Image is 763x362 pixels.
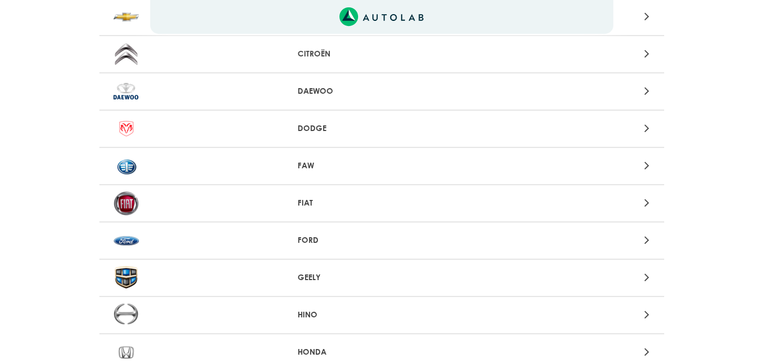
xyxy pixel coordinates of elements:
p: HINO [298,309,465,321]
p: HONDA [298,346,465,358]
a: Link al sitio de autolab [339,11,424,21]
img: DODGE [114,116,139,141]
img: FORD [114,228,139,253]
img: FIAT [114,191,139,216]
p: FORD [298,234,465,246]
p: GEELY [298,272,465,284]
p: DAEWOO [298,85,465,97]
img: FAW [114,154,139,178]
img: GEELY [114,265,139,290]
p: FIAT [298,197,465,209]
img: HINO [114,303,139,328]
p: DODGE [298,123,465,134]
img: CITROËN [114,42,139,67]
img: CHEVROLET [114,5,139,29]
img: DAEWOO [114,79,139,104]
p: CITROËN [298,48,465,60]
p: FAW [298,160,465,172]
